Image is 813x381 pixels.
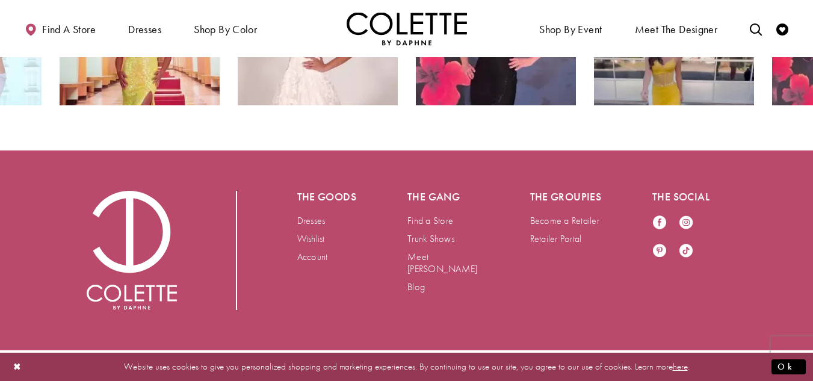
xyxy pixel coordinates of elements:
h5: The groupies [530,191,605,203]
a: Retailer Portal [530,232,582,245]
span: Find a store [42,23,96,36]
h5: The goods [297,191,360,203]
span: Shop by color [194,23,257,36]
a: Blog [407,280,425,293]
h5: The gang [407,191,482,203]
span: Dresses [125,12,164,45]
a: Check Wishlist [773,12,791,45]
span: Meet the designer [635,23,718,36]
a: Trunk Shows [407,232,454,245]
a: Dresses [297,214,326,227]
ul: Follow us [646,209,711,265]
img: Colette by Daphne [347,12,467,45]
a: Visit our Pinterest - Opens in new tab [652,243,667,259]
button: Submit Dialog [771,359,806,374]
a: Visit Home Page [347,12,467,45]
span: Shop By Event [539,23,602,36]
a: Wishlist [297,232,325,245]
a: Visit our TikTok - Opens in new tab [679,243,693,259]
a: Find a store [22,12,99,45]
span: Shop by color [191,12,260,45]
a: here [673,361,688,373]
a: Meet [PERSON_NAME] [407,250,477,275]
p: Website uses cookies to give you personalized shopping and marketing experiences. By continuing t... [87,359,726,375]
a: Visit Colette by Daphne Homepage [87,191,177,310]
span: Shop By Event [536,12,605,45]
a: Account [297,250,328,263]
span: Dresses [128,23,161,36]
a: Visit our Instagram - Opens in new tab [679,215,693,231]
a: Find a Store [407,214,453,227]
button: Close Dialog [7,356,28,377]
a: Become a Retailer [530,214,599,227]
img: Colette by Daphne [87,191,177,310]
a: Toggle search [747,12,765,45]
h5: The social [652,191,727,203]
a: Visit our Facebook - Opens in new tab [652,215,667,231]
a: Meet the designer [632,12,721,45]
